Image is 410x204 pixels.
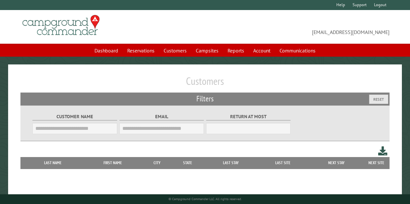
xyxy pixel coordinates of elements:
th: State [170,157,204,169]
small: © Campground Commander LLC. All rights reserved. [168,197,242,201]
th: Last Site [257,157,309,169]
h2: Filters [20,93,390,105]
span: [EMAIL_ADDRESS][DOMAIN_NAME] [205,18,390,36]
th: Last Name [24,157,82,169]
a: Reservations [123,44,158,57]
a: Download this customer list (.csv) [378,145,388,157]
a: Account [249,44,274,57]
a: Communications [276,44,319,57]
h1: Customers [20,75,390,93]
th: Next Site [364,157,390,169]
th: Next Stay [309,157,364,169]
button: Reset [369,95,388,104]
a: Customers [160,44,191,57]
th: City [143,157,171,169]
label: Email [119,113,204,120]
a: Reports [224,44,248,57]
th: Last Stay [205,157,257,169]
label: Return at most [206,113,291,120]
a: Dashboard [91,44,122,57]
label: Customer Name [32,113,117,120]
a: Campsites [192,44,222,57]
th: First Name [82,157,143,169]
img: Campground Commander [20,13,102,38]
